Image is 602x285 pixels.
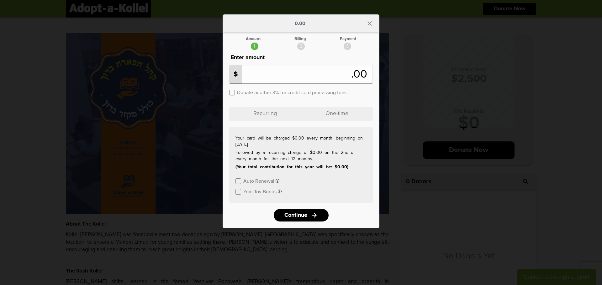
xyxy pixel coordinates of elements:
[301,107,373,121] p: One-time
[229,107,301,121] p: Recurring
[274,209,329,221] a: Continuearrow_forward
[351,69,370,80] span: .00
[230,65,242,84] p: $
[235,164,367,170] p: (Your total contribution for this year will be: $0.00)
[344,43,351,50] div: 3
[229,53,373,62] p: Enter amount
[246,37,261,41] div: Amount
[310,211,318,219] i: arrow_forward
[284,212,307,218] span: Continue
[235,150,367,162] p: Followed by a recurring charge of $0.00 on the 2nd of every month for the next 12 months.
[243,188,277,194] label: Yom Tov Bonus
[235,135,367,148] p: Your card will be charged $0.00 every month, beginning on [DATE]
[251,43,258,50] div: 1
[366,20,373,27] i: close
[243,178,279,184] button: Auto Renewal
[297,43,305,50] div: 2
[340,37,356,41] div: Payment
[243,178,274,184] label: Auto Renewal
[243,188,282,194] button: Yom Tov Bonus
[237,89,346,95] label: Donate another 3% for credit card processing fees
[294,37,306,41] div: Billing
[295,21,305,26] p: 0.00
